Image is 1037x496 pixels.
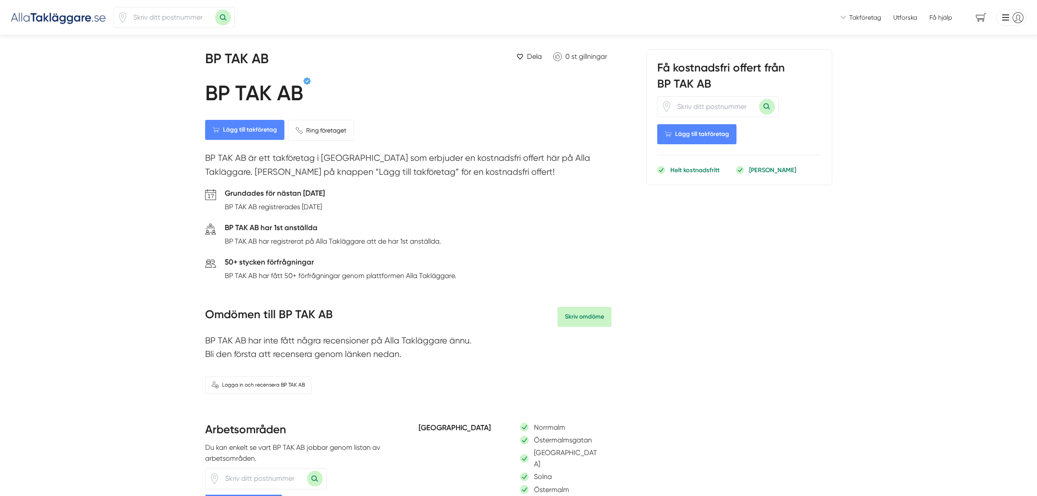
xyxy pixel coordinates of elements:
[205,81,303,109] h1: BP TAK AB
[205,307,333,327] h3: Omdömen till BP TAK AB
[205,334,611,366] p: BP TAK AB har inte fått några recensioner på Alla Takläggare ännu. Bli den första att recensera g...
[419,422,499,436] h5: [GEOGRAPHIC_DATA]
[534,447,601,469] p: [GEOGRAPHIC_DATA]
[205,376,311,394] a: Logga in och recensera BP TAK AB
[209,473,220,484] svg: Pin / Karta
[513,49,545,64] a: Dela
[657,60,821,96] h3: Få kostnadsfri offert från BP TAK AB
[557,307,611,327] a: Skriv omdöme
[117,12,128,23] span: Klicka för att använda din position.
[657,124,736,144] : Lägg till takföretag
[534,484,569,495] p: Östermalm
[849,13,881,22] span: Takföretag
[225,187,325,201] h5: Grundades för nästan [DATE]
[661,101,672,112] span: Klicka för att använda din position.
[670,166,719,174] p: Helt kostnadsfritt
[306,126,346,135] span: Ring företaget
[10,10,106,24] img: Alla Takläggare
[534,435,592,445] p: Östermalmsgatan
[225,270,456,281] p: BP TAK AB har fått 50+ förfrågningar genom plattformen Alla Takläggare.
[672,97,759,117] input: Skriv ditt postnummer
[288,120,354,141] a: Ring företaget
[117,12,128,23] svg: Pin / Karta
[969,10,993,25] span: navigation-cart
[205,49,428,74] h2: BP TAK AB
[128,7,215,27] input: Skriv ditt postnummer
[893,13,917,22] a: Utforska
[220,469,307,489] input: Skriv ditt postnummer
[225,222,441,236] h5: BP TAK AB har 1st anställda
[929,13,952,22] span: Få hjälp
[565,52,570,61] span: 0
[571,52,607,61] span: st gillningar
[205,442,398,464] p: Du kan enkelt se vart BP TAK AB jobbar genom listan av arbetsområden.
[225,236,441,247] p: BP TAK AB har registrerat på Alla Takläggare att de har 1st anställda.
[215,10,231,25] button: Sök med postnummer
[205,151,611,183] p: BP TAK AB är ett takföretag i [GEOGRAPHIC_DATA] som erbjuder en kostnadsfri offert här på Alla Ta...
[205,422,398,442] h3: Arbetsområden
[209,473,220,484] span: Klicka för att använda din position.
[534,422,565,433] p: Norrmalm
[225,256,456,270] h5: 50+ stycken förfrågningar
[222,381,305,389] span: Logga in och recensera BP TAK AB
[534,471,552,482] p: Solna
[225,201,325,212] p: BP TAK AB registrerades [DATE]
[303,77,311,85] span: Verifierat av Karl Jonas Valter Benedictsson
[527,51,542,62] span: Dela
[307,471,323,486] button: Sök med postnummer
[749,166,796,174] p: [PERSON_NAME]
[549,49,611,64] a: Klicka för att gilla BP TAK AB
[661,101,672,112] svg: Pin / Karta
[205,120,284,140] : Lägg till takföretag
[759,99,775,115] button: Sök med postnummer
